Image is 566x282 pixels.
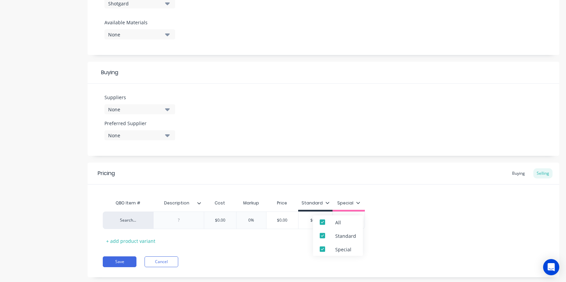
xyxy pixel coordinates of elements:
div: None [108,31,162,38]
div: Special [335,246,351,253]
label: Suppliers [104,94,175,101]
button: None [104,104,175,114]
div: QBO Item # [103,196,153,210]
div: Standard [302,200,329,206]
div: None [108,106,162,113]
div: Pricing [98,169,115,177]
label: Preferred Supplier [104,120,175,127]
div: Buying [509,168,528,178]
div: Standard [335,232,356,239]
div: Selling [533,168,553,178]
div: $0.00 [298,212,333,229]
div: Cost [204,196,236,210]
button: Cancel [145,256,178,267]
div: Description [153,196,204,210]
div: Open Intercom Messenger [543,259,559,275]
div: Search...$0.000%$0.00$0.00$0.00 [103,211,365,229]
div: Price [266,196,298,210]
div: Buying [88,62,559,84]
div: + add product variant [103,236,159,246]
div: 0% [234,212,268,229]
label: Available Materials [104,19,175,26]
div: Search... [109,217,147,223]
button: Save [103,256,136,267]
div: $0.00 [265,212,299,229]
button: None [104,29,175,39]
div: $0.00 [203,212,237,229]
div: Special [337,200,360,206]
div: All [335,219,341,226]
div: None [108,132,162,139]
div: $0.00 [332,212,366,229]
div: Markup [236,196,266,210]
div: Description [153,195,200,211]
button: None [104,130,175,140]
